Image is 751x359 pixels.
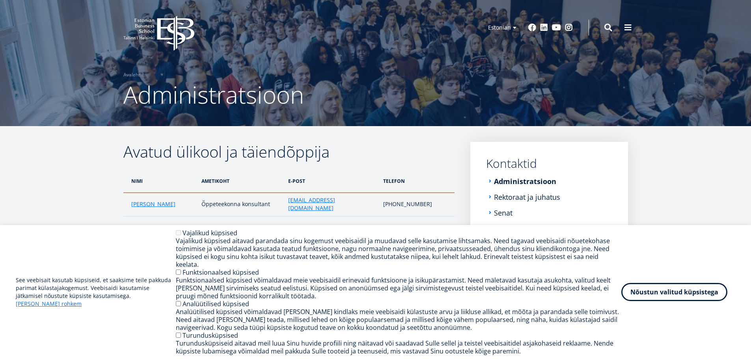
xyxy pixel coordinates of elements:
div: Funktsionaalsed küpsised võimaldavad meie veebisaidil erinevaid funktsioone ja isikupärastamist. ... [176,276,621,300]
h2: Avatud ülikool ja täiendõppija [123,142,455,162]
th: ametikoht [198,169,284,193]
a: Facebook [528,24,536,32]
a: Linkedin [540,24,548,32]
td: Õppeteekonna konsultant [198,193,284,216]
div: Turundusküpsiseid aitavad meil luua Sinu huvide profiili ning näitavad või saadavad Sulle sellel ... [176,339,621,355]
div: Analüütilised küpsised võimaldavad [PERSON_NAME] kindlaks meie veebisaidi külastuste arvu ja liik... [176,308,621,331]
th: nimi [123,169,198,193]
a: Avaleht [123,71,140,79]
span: Administratsioon [123,78,304,111]
label: Turundusküpsised [183,331,238,340]
a: Senat [494,209,512,217]
a: Instagram [565,24,573,32]
a: Administratsioon [494,177,556,185]
div: Vajalikud küpsised aitavad parandada sinu kogemust veebisaidil ja muudavad selle kasutamise lihts... [176,237,621,268]
a: [PERSON_NAME] rohkem [16,300,82,308]
a: Õppejõud [494,225,527,233]
a: Youtube [552,24,561,32]
a: Kontaktid [486,158,612,169]
label: Vajalikud küpsised [183,229,237,237]
label: Analüütilised küpsised [183,299,249,308]
th: telefon [379,169,454,193]
a: [PERSON_NAME] [131,200,175,208]
th: e-post [284,169,379,193]
td: [PHONE_NUMBER] [379,193,454,216]
label: Funktsionaalsed küpsised [183,268,259,277]
button: Nõustun valitud küpsistega [621,283,727,301]
a: Rektoraat ja juhatus [494,193,560,201]
a: [EMAIL_ADDRESS][DOMAIN_NAME] [288,196,375,212]
p: See veebisait kasutab küpsiseid, et saaksime teile pakkuda parimat külastajakogemust. Veebisaidi ... [16,276,176,308]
